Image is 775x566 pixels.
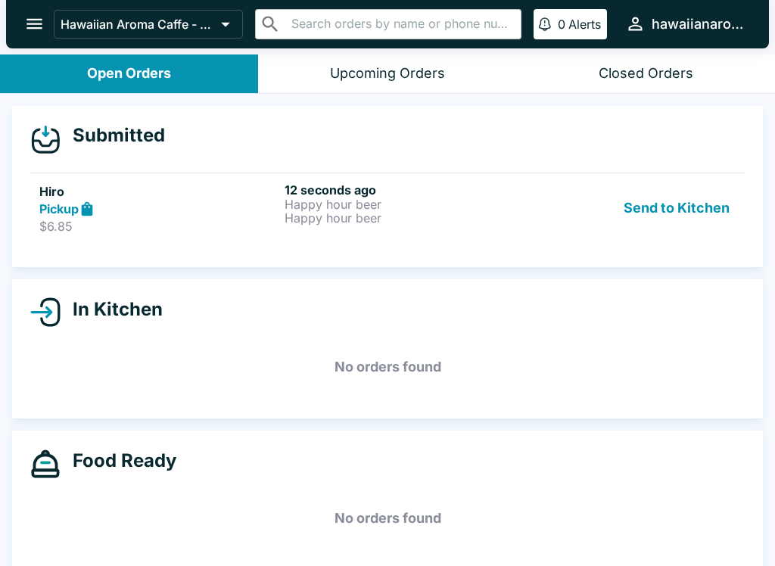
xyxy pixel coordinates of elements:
p: Alerts [568,17,601,32]
button: open drawer [15,5,54,43]
button: hawaiianaromacaffe [619,8,751,40]
h5: Hiro [39,182,279,201]
p: Happy hour beer [285,211,524,225]
h4: In Kitchen [61,298,163,321]
div: Upcoming Orders [330,65,445,82]
button: Send to Kitchen [618,182,736,235]
div: hawaiianaromacaffe [652,15,745,33]
h6: 12 seconds ago [285,182,524,197]
p: Hawaiian Aroma Caffe - Waikiki Beachcomber [61,17,215,32]
p: Happy hour beer [285,197,524,211]
h5: No orders found [30,491,745,546]
p: 0 [558,17,565,32]
div: Open Orders [87,65,171,82]
div: Closed Orders [599,65,693,82]
a: HiroPickup$6.8512 seconds agoHappy hour beerHappy hour beerSend to Kitchen [30,173,745,244]
p: $6.85 [39,219,279,234]
h5: No orders found [30,340,745,394]
strong: Pickup [39,201,79,216]
input: Search orders by name or phone number [287,14,515,35]
button: Hawaiian Aroma Caffe - Waikiki Beachcomber [54,10,243,39]
h4: Submitted [61,124,165,147]
h4: Food Ready [61,449,176,472]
